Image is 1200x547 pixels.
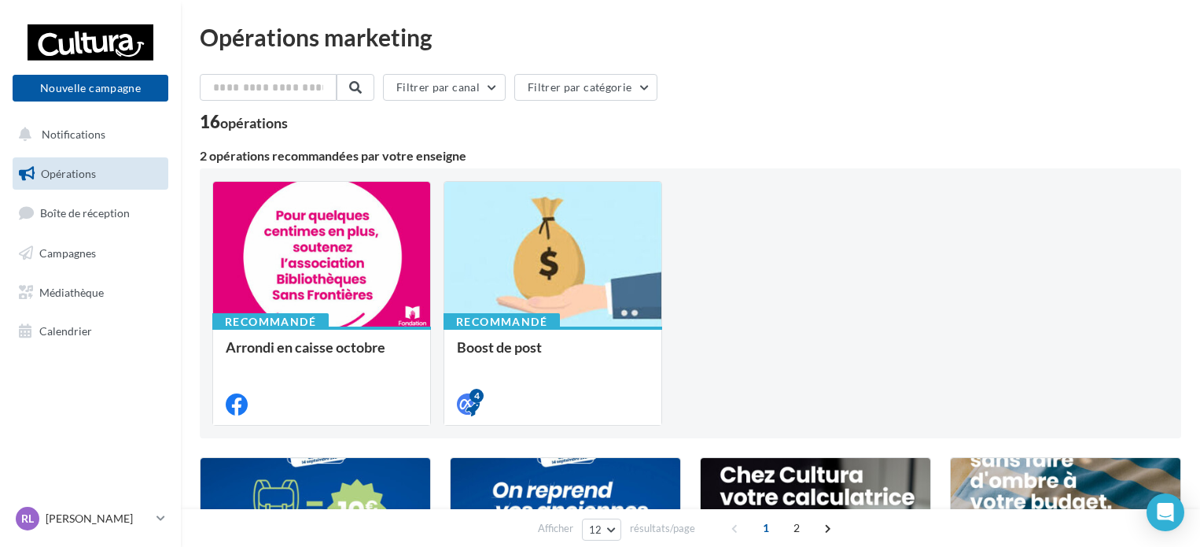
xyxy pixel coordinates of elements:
a: Médiathèque [9,276,171,309]
span: Boîte de réception [40,206,130,220]
span: Calendrier [39,324,92,338]
a: Campagnes [9,237,171,270]
span: Rl [21,511,34,527]
span: Notifications [42,128,105,141]
div: 2 opérations recommandées par votre enseigne [200,150,1181,162]
span: Opérations [41,167,96,180]
div: 4 [469,389,484,403]
div: Opérations marketing [200,25,1181,49]
div: Boost de post [457,339,649,371]
span: Médiathèque [39,285,104,298]
div: Recommandé [444,313,560,331]
span: résultats/page [630,521,695,536]
a: Rl [PERSON_NAME] [13,504,168,534]
button: Notifications [9,118,165,151]
div: Recommandé [212,313,329,331]
div: Arrondi en caisse octobre [226,339,418,371]
div: Open Intercom Messenger [1147,493,1184,531]
a: Calendrier [9,315,171,348]
span: Campagnes [39,246,96,260]
div: 16 [200,113,288,131]
button: Filtrer par catégorie [514,74,657,101]
p: [PERSON_NAME] [46,511,150,527]
button: Nouvelle campagne [13,75,168,102]
span: Afficher [538,521,573,536]
div: opérations [220,116,288,130]
a: Boîte de réception [9,196,171,230]
button: 12 [582,519,622,541]
a: Opérations [9,157,171,190]
span: 12 [589,523,602,536]
button: Filtrer par canal [383,74,506,101]
span: 2 [784,516,809,541]
span: 1 [753,516,779,541]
